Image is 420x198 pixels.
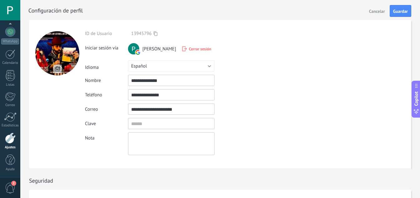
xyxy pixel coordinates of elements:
span: Cancelar [369,9,385,13]
div: Idioma [85,62,128,70]
span: Cerrar sesión [189,46,211,52]
button: Cancelar [367,6,388,16]
div: Correo [85,106,128,112]
div: Calendario [1,61,19,65]
div: Clave [85,121,128,127]
div: Listas [1,83,19,87]
div: Nota [85,132,128,141]
div: Nombre [85,78,128,84]
div: WhatsApp [1,38,19,44]
div: Ayuda [1,167,19,171]
div: ID de Usuario [85,31,128,37]
button: Guardar [390,5,411,17]
span: 2 [11,181,16,186]
div: Estadísticas [1,124,19,128]
span: [PERSON_NAME] [142,46,176,52]
button: Español [128,60,215,72]
div: Iniciar sesión vía [85,43,128,51]
div: Correo [1,103,19,107]
div: Teléfono [85,92,128,98]
span: Copilot [413,91,419,106]
span: Guardar [393,9,408,13]
span: Español [131,63,147,69]
div: Ajustes [1,145,19,150]
h1: Seguridad [29,177,53,184]
span: 13945796 [131,31,151,37]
